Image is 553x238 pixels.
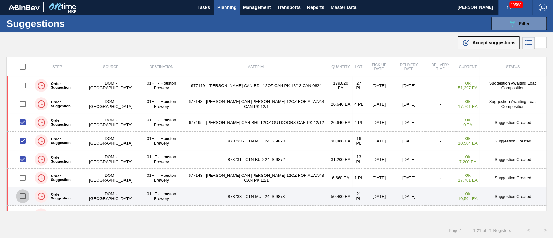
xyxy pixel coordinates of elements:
td: 01HT - Houston Brewery [139,169,184,187]
td: - [425,187,456,206]
td: - [425,95,456,113]
td: 01HT - Houston Brewery [139,132,184,150]
a: Order SuggestionDOM - [GEOGRAPHIC_DATA]01HT - Houston Brewery677119 - [PERSON_NAME] CAN BDL 12OZ ... [7,76,547,95]
td: - [425,169,456,187]
span: Accept suggestions [472,40,515,45]
td: DOM - [GEOGRAPHIC_DATA] [83,132,139,150]
img: TNhmsLtSVTkK8tSr43FrP2fwEKptu5GPRR3wAAAABJRU5ErkJggg== [8,5,40,10]
span: Source [103,65,119,69]
td: DOM - [GEOGRAPHIC_DATA] [83,113,139,132]
td: 878733 - CTN MUL 24LS 9873 [184,187,329,206]
span: Reports [307,4,324,11]
td: 4 PL [352,113,365,132]
span: Filter [519,21,530,26]
a: Order SuggestionDOM - [GEOGRAPHIC_DATA]01HT - Houston Brewery878733 - CTN MUL 24LS 987350,400 EA2... [7,187,547,206]
span: 17,701 EA [458,104,478,109]
a: Order SuggestionDOM - [GEOGRAPHIC_DATA]01HT - Houston Brewery878733 - CTN MUL 24LS 987338,400 EA1... [7,132,547,150]
td: 21 PL [352,187,365,206]
td: [DATE] [365,76,393,95]
span: 10588 [509,1,523,8]
strong: Ok [465,191,470,196]
label: Order Suggestion [48,174,80,182]
td: Suggestion Created [479,113,546,132]
strong: Ok [465,81,470,85]
span: Delivery Time [432,63,449,71]
td: 27 PL [352,76,365,95]
span: Transports [277,4,301,11]
span: Status [506,65,520,69]
span: Master Data [331,4,356,11]
span: 10,504 EA [458,141,478,146]
span: Lot [355,65,362,69]
span: Management [243,4,271,11]
td: - [425,113,456,132]
td: Suggestion Awaiting Load Composition [479,95,546,113]
label: Order Suggestion [48,100,80,108]
a: Order SuggestionDOM - [GEOGRAPHIC_DATA]01HT - Houston Brewery677148 - [PERSON_NAME] CAN [PERSON_N... [7,95,547,113]
td: Suggestion Created [479,132,546,150]
td: 01HT - Houston Brewery [139,113,184,132]
td: [DATE] [393,76,425,95]
td: 01HT - Houston Brewery [139,206,184,224]
td: DOM - [GEOGRAPHIC_DATA] [83,187,139,206]
td: - [425,132,456,150]
span: Material [248,65,265,69]
td: 38,400 EA [329,132,352,150]
strong: Ok [465,99,470,104]
span: Step [52,65,62,69]
td: - [425,76,456,95]
button: Notifications [498,3,519,12]
td: 1 PL [352,169,365,187]
td: [DATE] [393,95,425,113]
label: Order Suggestion [48,155,80,163]
td: 878733 - CTN MUL 24LS 9873 [184,132,329,150]
td: DOM - [GEOGRAPHIC_DATA] [83,95,139,113]
td: [DATE] [365,169,393,187]
a: Order SuggestionDOM - [GEOGRAPHIC_DATA]01HT - Houston Brewery677195 - [PERSON_NAME] CAN BHL 12OZ ... [7,206,547,224]
span: Current [459,65,477,69]
td: 677195 - [PERSON_NAME] CAN BHL 12OZ OUTDOORS CAN PK 12/12 [184,206,329,224]
td: 7 PL [352,206,365,224]
td: 46,620 EA [329,206,352,224]
label: Order Suggestion [48,192,80,200]
td: [DATE] [365,95,393,113]
td: [DATE] [393,150,425,169]
td: 13 PL [352,150,365,169]
td: 6,660 EA [329,169,352,187]
td: DOM - [GEOGRAPHIC_DATA] [83,169,139,187]
td: 16 PL [352,132,365,150]
td: Suggestion Created [479,150,546,169]
a: Order SuggestionDOM - [GEOGRAPHIC_DATA]01HT - Houston Brewery677195 - [PERSON_NAME] CAN BHL 12OZ ... [7,113,547,132]
td: [DATE] [365,113,393,132]
td: Suggestion Created [479,187,546,206]
td: 01HT - Houston Brewery [139,76,184,95]
label: Order Suggestion [48,119,80,126]
td: 677148 - [PERSON_NAME] CAN [PERSON_NAME] 12OZ FOH ALWAYS CAN PK 12/1 [184,169,329,187]
td: [DATE] [365,206,393,224]
td: 50,400 EA [329,187,352,206]
strong: Ok [465,173,470,178]
div: List Vision [522,37,535,49]
td: 677148 - [PERSON_NAME] CAN [PERSON_NAME] 12OZ FOH ALWAYS CAN PK 12/1 [184,95,329,113]
td: [DATE] [393,206,425,224]
td: 677119 - [PERSON_NAME] CAN BDL 12OZ CAN PK 12/12 CAN 0824 [184,76,329,95]
td: - [425,150,456,169]
td: [DATE] [393,113,425,132]
span: Tasks [197,4,211,11]
label: Order Suggestion [48,137,80,145]
div: Card Vision [535,37,547,49]
a: Order SuggestionDOM - [GEOGRAPHIC_DATA]01HT - Houston Brewery677148 - [PERSON_NAME] CAN [PERSON_N... [7,169,547,187]
td: 26,640 EA [329,113,352,132]
strong: Ok [465,118,470,122]
span: Planning [217,4,236,11]
td: 677195 - [PERSON_NAME] CAN BHL 12OZ OUTDOORS CAN PK 12/12 [184,113,329,132]
td: 26,640 EA [329,95,352,113]
span: Page : 1 [449,228,462,233]
strong: Ok [465,210,470,215]
span: 51,397 EA [458,85,478,90]
td: 01HT - Houston Brewery [139,187,184,206]
a: Order SuggestionDOM - [GEOGRAPHIC_DATA]01HT - Houston Brewery878731 - CTN BUD 24LS 987231,200 EA1... [7,150,547,169]
strong: Ok [465,154,470,159]
td: - [425,206,456,224]
td: 179,820 EA [329,76,352,95]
